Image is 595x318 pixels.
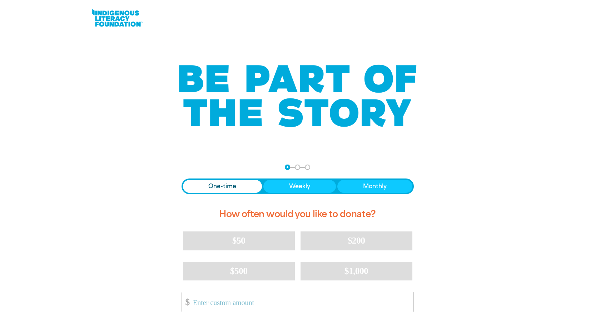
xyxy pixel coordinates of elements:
button: Weekly [263,180,336,193]
button: One-time [183,180,262,193]
button: $1,000 [301,262,412,280]
button: $500 [183,262,295,280]
span: $50 [232,235,245,246]
button: $50 [183,231,295,250]
input: Enter custom amount [188,292,413,312]
button: Navigate to step 1 of 3 to enter your donation amount [285,165,290,170]
span: Monthly [363,182,387,191]
div: Donation frequency [182,178,414,194]
span: Weekly [289,182,310,191]
span: One-time [208,182,236,191]
button: Navigate to step 3 of 3 to enter your payment details [305,165,310,170]
button: Monthly [337,180,412,193]
button: Navigate to step 2 of 3 to enter your details [295,165,300,170]
span: $1,000 [344,266,368,276]
span: $200 [348,235,365,246]
button: $200 [301,231,412,250]
img: Be part of the story [173,50,423,142]
span: $ [182,294,190,310]
h2: How often would you like to donate? [182,203,414,226]
span: $500 [230,266,248,276]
